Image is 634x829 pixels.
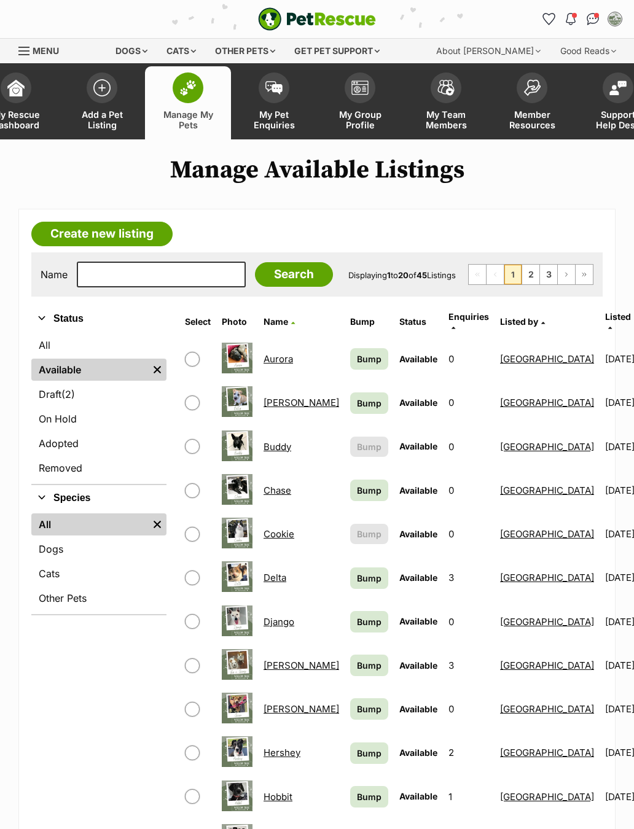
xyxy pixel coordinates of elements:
[587,13,600,25] img: chat-41dd97257d64d25036548639549fe6c8038ab92f7586957e7f3b1b290dea8141.svg
[350,524,388,544] button: Bump
[444,731,494,774] td: 2
[31,359,148,381] a: Available
[350,742,388,764] a: Bump
[357,527,382,540] span: Bump
[357,397,382,410] span: Bump
[399,572,437,583] span: Available
[148,513,166,535] a: Remove filter
[523,79,541,96] img: member-resources-icon-8e73f808a243e03378d46382f2149f9095a855e16c252ad45f914b54edf8863c.svg
[444,776,494,818] td: 1
[350,611,388,632] a: Bump
[33,45,59,56] span: Menu
[500,397,594,408] a: [GEOGRAPHIC_DATA]
[539,9,625,29] ul: Account quick links
[558,265,575,284] a: Next page
[31,562,166,585] a: Cats
[566,13,576,25] img: notifications-46538b983faf8c2785f20acdc204bb7945ddae34d4c08c2a6579f10ce5e182be.svg
[350,348,388,370] a: Bump
[357,572,382,585] span: Bump
[217,307,257,337] th: Photo
[399,485,437,496] span: Available
[444,644,494,687] td: 3
[350,698,388,720] a: Bump
[609,13,621,25] img: Willow Tree Sanctuary profile pic
[403,66,489,139] a: My Team Members
[179,80,197,96] img: manage-my-pets-icon-02211641906a0b7f246fdf0571729dbe1e7629f14944591b6c1af311fb30b64b.svg
[59,66,145,139] a: Add a Pet Listing
[444,556,494,599] td: 3
[31,334,166,356] a: All
[31,457,166,479] a: Removed
[31,432,166,454] a: Adopted
[357,352,382,365] span: Bump
[583,9,603,29] a: Conversations
[444,426,494,468] td: 0
[398,270,409,280] strong: 20
[350,567,388,589] a: Bump
[286,39,388,63] div: Get pet support
[448,311,489,332] a: Enquiries
[387,270,391,280] strong: 1
[348,270,456,280] span: Displaying to of Listings
[500,441,594,453] a: [GEOGRAPHIC_DATA]
[500,791,594,803] a: [GEOGRAPHIC_DATA]
[522,265,539,284] a: Page 2
[399,397,437,408] span: Available
[264,791,292,803] a: Hobbit
[418,109,474,130] span: My Team Members
[258,7,376,31] a: PetRescue
[264,572,286,583] a: Delta
[504,109,560,130] span: Member Resources
[357,747,382,760] span: Bump
[180,307,216,337] th: Select
[31,511,166,614] div: Species
[394,307,442,337] th: Status
[605,311,631,322] span: Listed
[552,39,625,63] div: Good Reads
[357,790,382,803] span: Bump
[444,338,494,380] td: 0
[500,616,594,628] a: [GEOGRAPHIC_DATA]
[399,747,437,758] span: Available
[448,311,489,322] span: translation missing: en.admin.listings.index.attributes.enquiries
[350,655,388,676] a: Bump
[417,270,427,280] strong: 45
[444,688,494,730] td: 0
[264,353,293,365] a: Aurora
[576,265,593,284] a: Last page
[444,601,494,643] td: 0
[357,703,382,715] span: Bump
[437,80,455,96] img: team-members-icon-5396bd8760b3fe7c0b43da4ab00e1e3bb1a5d9ba89233759b79545d2d3fc5d0d.svg
[31,383,166,405] a: Draft
[500,316,538,327] span: Listed by
[444,469,494,512] td: 0
[500,485,594,496] a: [GEOGRAPHIC_DATA]
[399,529,437,539] span: Available
[265,81,283,95] img: pet-enquiries-icon-7e3ad2cf08bfb03b45e93fb7055b45f3efa6380592205ae92323e6603595dc1f.svg
[357,484,382,497] span: Bump
[345,307,393,337] th: Bump
[41,269,68,280] label: Name
[500,660,594,671] a: [GEOGRAPHIC_DATA]
[357,615,382,628] span: Bump
[246,109,302,130] span: My Pet Enquiries
[160,109,216,130] span: Manage My Pets
[399,354,437,364] span: Available
[609,80,627,95] img: help-desk-icon-fdf02630f3aa405de69fd3d07c3f3aa587a6932b1a1747fa1d2bba05be0121f9.svg
[31,538,166,560] a: Dogs
[31,332,166,484] div: Status
[31,490,166,506] button: Species
[399,704,437,714] span: Available
[148,359,166,381] a: Remove filter
[399,791,437,801] span: Available
[145,66,231,139] a: Manage My Pets
[18,39,68,61] a: Menu
[255,262,333,287] input: Search
[231,66,317,139] a: My Pet Enquiries
[31,311,166,327] button: Status
[7,79,25,96] img: dashboard-icon-eb2f2d2d3e046f16d808141f083e7271f6b2e854fb5c12c21221c1fb7104beca.svg
[605,9,625,29] button: My account
[264,747,300,758] a: Hershey
[504,265,522,284] span: Page 1
[500,528,594,540] a: [GEOGRAPHIC_DATA]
